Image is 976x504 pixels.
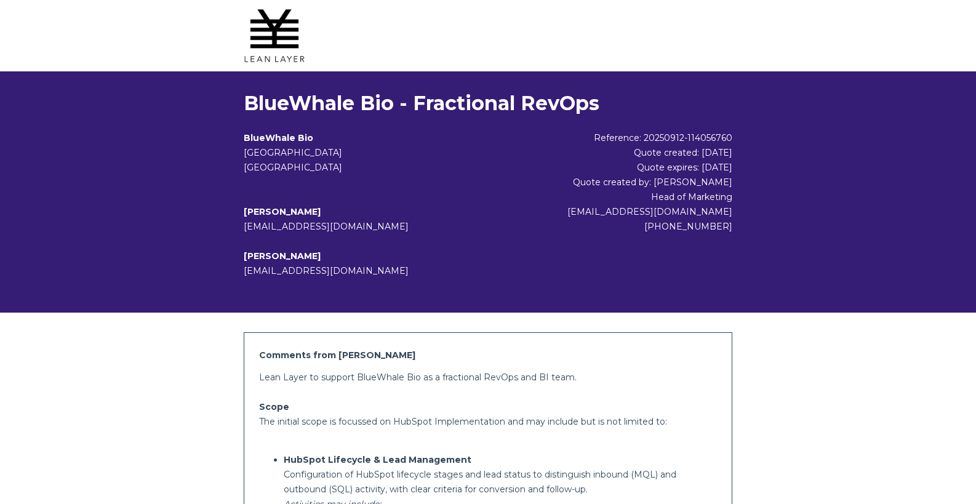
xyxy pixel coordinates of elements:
strong: Scope [259,401,289,412]
p: Configuration of HubSpot lifecycle stages and lead status to distinguish inbound (MQL) and outbou... [284,467,718,497]
p: Lean Layer to support BlueWhale Bio as a fractional RevOps and BI team. [259,370,718,385]
img: Lean Layer [244,5,305,66]
span: [EMAIL_ADDRESS][DOMAIN_NAME] [244,221,409,232]
b: [PERSON_NAME] [244,250,321,262]
p: The initial scope is focussed on HubSpot Implementation and may include but is not limited to: [259,414,718,429]
span: Quote created by: [PERSON_NAME] Head of Marketing [EMAIL_ADDRESS][DOMAIN_NAME] [PHONE_NUMBER] [567,177,732,232]
b: [PERSON_NAME] [244,206,321,217]
div: Quote expires: [DATE] [513,160,733,175]
div: Quote created: [DATE] [513,145,733,160]
b: BlueWhale Bio [244,132,313,143]
h2: Comments from [PERSON_NAME] [259,348,718,362]
h1: BlueWhale Bio - Fractional RevOps [244,91,733,116]
div: Reference: 20250912-114056760 [513,130,733,145]
strong: HubSpot Lifecycle & Lead Management [284,454,471,465]
address: [GEOGRAPHIC_DATA] [GEOGRAPHIC_DATA] [244,145,513,175]
span: [EMAIL_ADDRESS][DOMAIN_NAME] [244,265,409,276]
